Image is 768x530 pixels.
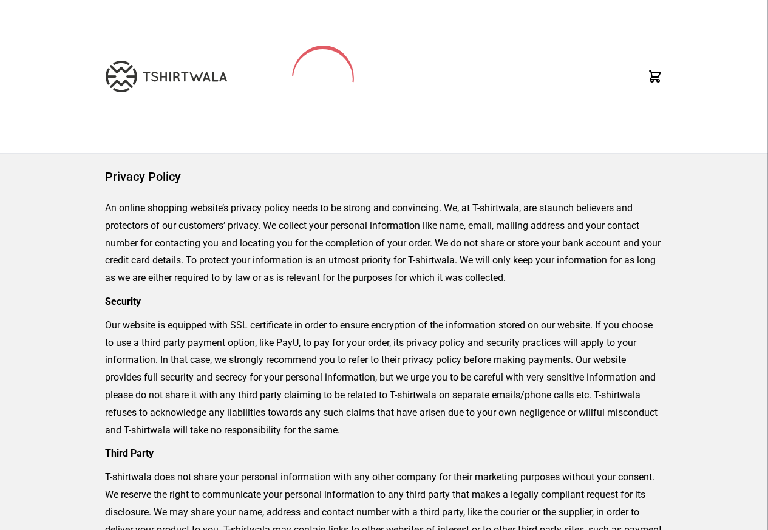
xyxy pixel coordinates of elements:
p: Our website is equipped with SSL certificate in order to ensure encryption of the information sto... [105,317,663,440]
h1: Privacy Policy [105,168,663,185]
strong: Security [105,296,141,307]
strong: Third Party [105,447,154,459]
img: TW-LOGO-400-104.png [106,61,227,92]
p: An online shopping website’s privacy policy needs to be strong and convincing. We, at T-shirtwala... [105,200,663,287]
